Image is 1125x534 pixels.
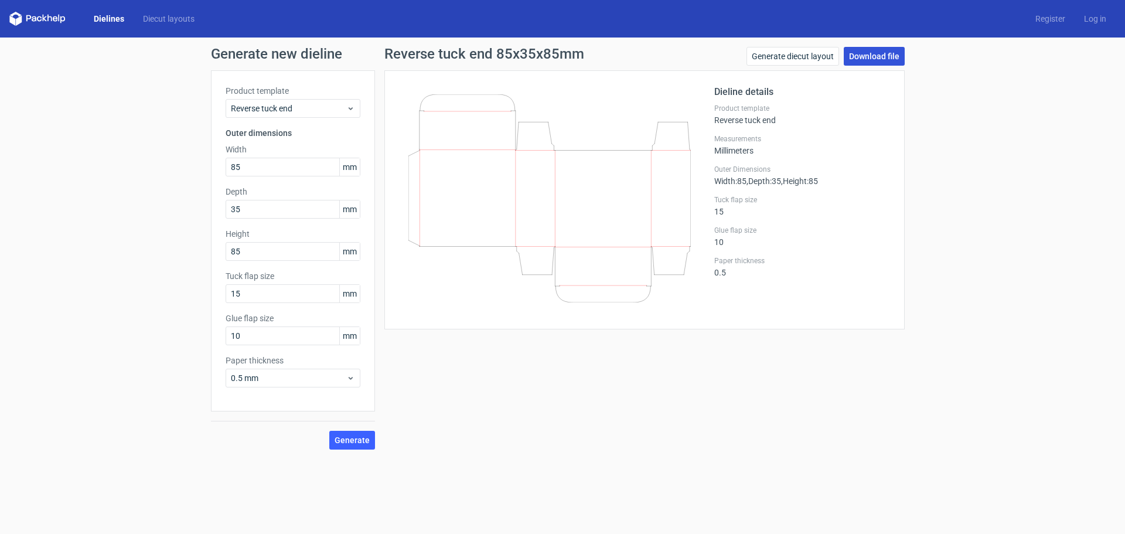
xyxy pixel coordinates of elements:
span: , Depth : 35 [746,176,781,186]
h2: Dieline details [714,85,890,99]
h1: Generate new dieline [211,47,914,61]
div: Millimeters [714,134,890,155]
label: Tuck flap size [714,195,890,205]
span: Reverse tuck end [231,103,346,114]
span: 0.5 mm [231,372,346,384]
span: Generate [335,436,370,444]
span: , Height : 85 [781,176,818,186]
a: Download file [844,47,905,66]
label: Height [226,228,360,240]
h1: Reverse tuck end 85x35x85mm [384,47,584,61]
span: mm [339,327,360,345]
a: Diecut layouts [134,13,204,25]
a: Generate diecut layout [746,47,839,66]
label: Paper thickness [226,355,360,366]
label: Glue flap size [226,312,360,324]
div: 0.5 [714,256,890,277]
span: Width : 85 [714,176,746,186]
div: 10 [714,226,890,247]
div: Reverse tuck end [714,104,890,125]
h3: Outer dimensions [226,127,360,139]
span: mm [339,243,360,260]
label: Paper thickness [714,256,890,266]
div: 15 [714,195,890,216]
label: Product template [714,104,890,113]
a: Dielines [84,13,134,25]
label: Glue flap size [714,226,890,235]
a: Log in [1075,13,1116,25]
label: Tuck flap size [226,270,360,282]
label: Depth [226,186,360,198]
label: Width [226,144,360,155]
button: Generate [329,431,375,450]
label: Product template [226,85,360,97]
label: Measurements [714,134,890,144]
span: mm [339,200,360,218]
a: Register [1026,13,1075,25]
span: mm [339,285,360,302]
span: mm [339,158,360,176]
label: Outer Dimensions [714,165,890,174]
